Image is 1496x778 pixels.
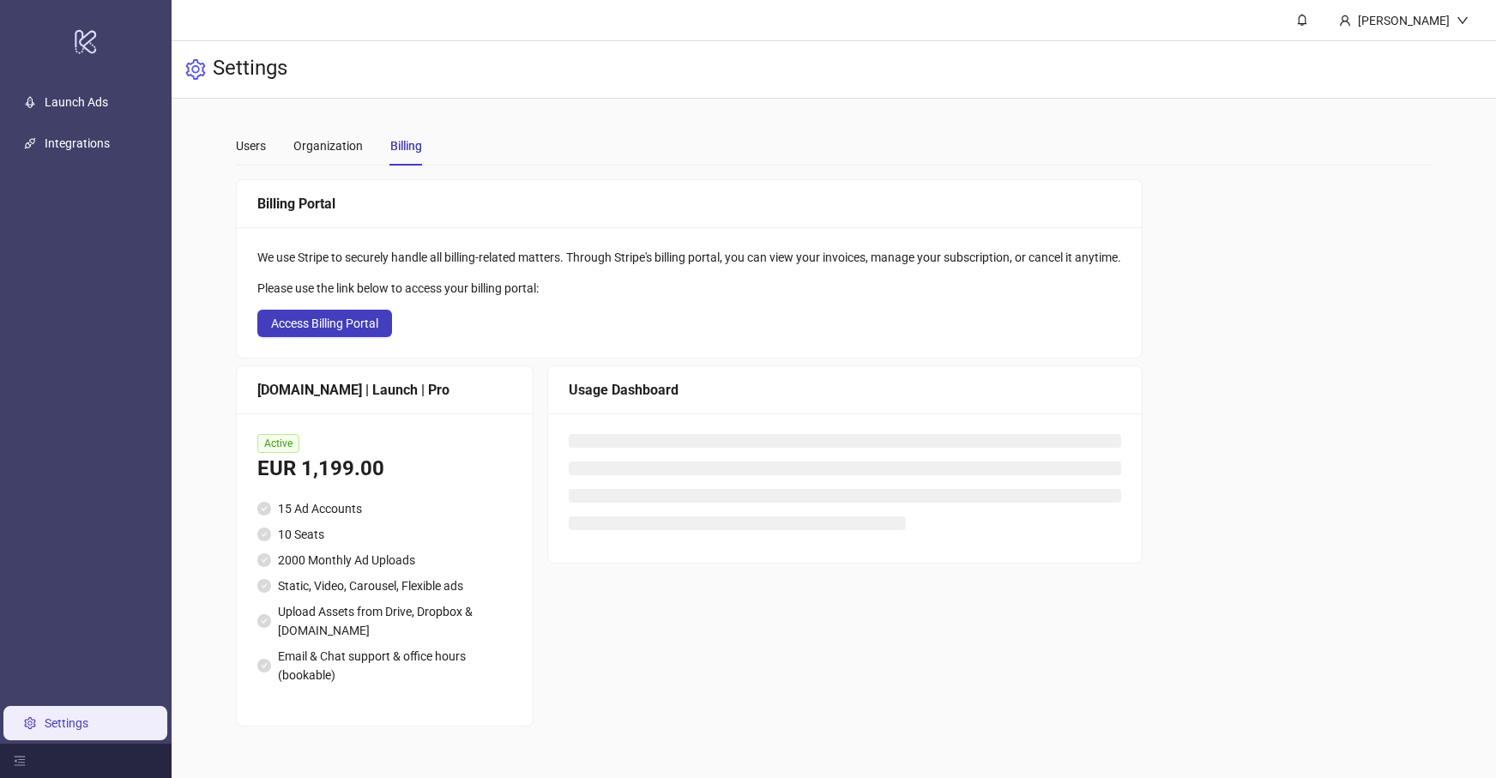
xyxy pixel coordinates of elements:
a: Integrations [45,136,110,150]
div: Billing Portal [257,193,1121,214]
div: We use Stripe to securely handle all billing-related matters. Through Stripe's billing portal, yo... [257,248,1121,267]
span: check-circle [257,659,271,672]
span: check-circle [257,614,271,628]
div: [PERSON_NAME] [1351,11,1457,30]
a: Settings [45,716,88,730]
li: 10 Seats [257,525,512,544]
div: Usage Dashboard [569,379,1121,401]
div: [DOMAIN_NAME] | Launch | Pro [257,379,512,401]
span: check-circle [257,579,271,593]
button: Access Billing Portal [257,310,392,337]
div: Please use the link below to access your billing portal: [257,279,1121,298]
span: bell [1296,14,1308,26]
li: 2000 Monthly Ad Uploads [257,551,512,570]
div: EUR 1,199.00 [257,453,512,485]
li: Upload Assets from Drive, Dropbox & [DOMAIN_NAME] [257,602,512,640]
span: check-circle [257,553,271,567]
span: Access Billing Portal [271,317,378,330]
a: Launch Ads [45,95,108,109]
li: 15 Ad Accounts [257,499,512,518]
li: Email & Chat support & office hours (bookable) [257,647,512,685]
span: check-circle [257,502,271,516]
li: Static, Video, Carousel, Flexible ads [257,576,512,595]
span: user [1339,15,1351,27]
span: check-circle [257,528,271,541]
div: Users [236,136,266,155]
span: menu-fold [14,755,26,767]
div: Billing [390,136,422,155]
span: Active [257,434,299,453]
span: setting [185,59,206,80]
span: down [1457,15,1469,27]
h3: Settings [213,55,287,84]
div: Organization [293,136,363,155]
